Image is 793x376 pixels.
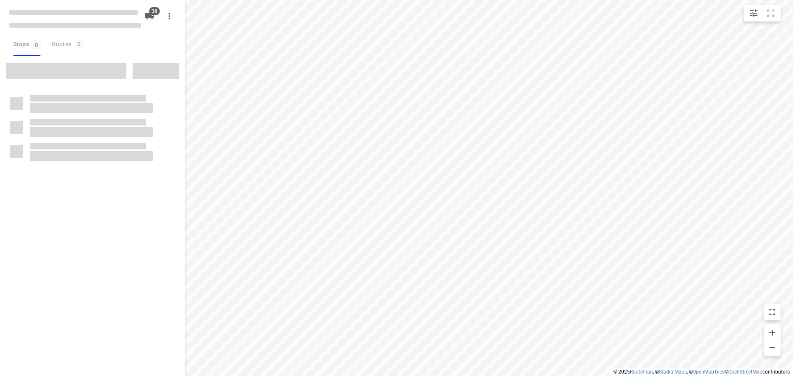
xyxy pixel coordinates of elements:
[746,5,762,21] button: Map settings
[659,369,687,375] a: Stadia Maps
[744,5,781,21] div: small contained button group
[728,369,762,375] a: OpenStreetMap
[613,369,790,375] li: © 2025 , © , © © contributors
[630,369,653,375] a: Routetitan
[693,369,724,375] a: OpenMapTiles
